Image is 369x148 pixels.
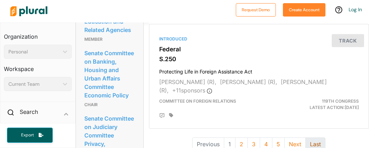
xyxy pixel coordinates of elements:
[159,98,236,104] span: Committee on Foreign Relations
[8,81,60,88] div: Current Team
[332,34,364,47] button: Track
[169,113,173,118] div: Add tags
[16,132,39,138] span: Export
[172,87,212,94] span: + 11 sponsor s
[283,6,325,13] a: Create Account
[159,46,359,53] h3: Federal
[7,128,53,143] button: Export
[322,98,359,104] span: 119th Congress
[4,59,72,74] h3: Workspace
[159,78,216,85] span: [PERSON_NAME] (R),
[159,56,359,63] h3: S.250
[159,113,165,118] div: Add Position Statement
[159,36,359,42] div: Introduced
[236,3,276,17] button: Request Demo
[349,6,362,13] a: Log In
[220,78,277,85] span: [PERSON_NAME] (R),
[84,35,135,44] p: Member
[294,98,364,111] div: Latest Action: [DATE]
[84,101,135,109] p: Chair
[283,3,325,17] button: Create Account
[159,65,359,75] h4: Protecting Life in Foreign Assistance Act
[236,6,276,13] a: Request Demo
[84,48,135,101] a: Senate Committee on Banking, Housing and Urban Affairs Committee Economic Policy
[4,26,72,42] h3: Organization
[20,108,38,116] h2: Search
[8,48,60,56] div: Personal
